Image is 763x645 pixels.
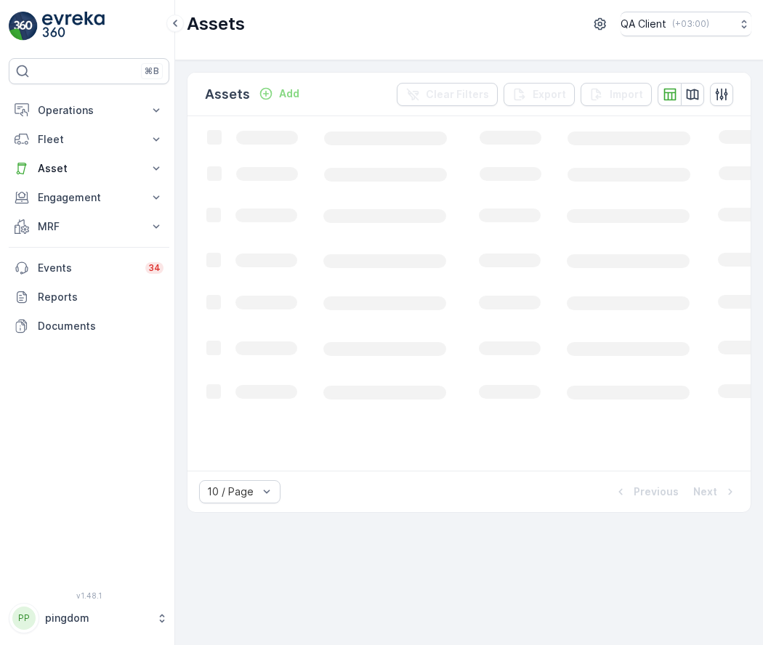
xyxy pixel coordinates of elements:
[612,483,680,500] button: Previous
[145,65,159,77] p: ⌘B
[9,591,169,600] span: v 1.48.1
[9,283,169,312] a: Reports
[533,87,566,102] p: Export
[9,212,169,241] button: MRF
[9,253,169,283] a: Events34
[205,84,250,105] p: Assets
[253,85,305,102] button: Add
[621,17,666,31] p: QA Client
[426,87,489,102] p: Clear Filters
[693,484,717,499] p: Next
[148,262,161,274] p: 34
[38,290,163,304] p: Reports
[38,190,140,205] p: Engagement
[38,261,137,275] p: Events
[38,161,140,176] p: Asset
[45,611,149,625] p: pingdom
[38,132,140,147] p: Fleet
[9,183,169,212] button: Engagement
[38,103,140,118] p: Operations
[9,312,169,341] a: Documents
[692,483,739,500] button: Next
[38,319,163,333] p: Documents
[672,18,709,30] p: ( +03:00 )
[634,484,679,499] p: Previous
[12,607,36,630] div: PP
[279,86,299,101] p: Add
[42,12,105,41] img: logo_light-DOdMpM7g.png
[9,154,169,183] button: Asset
[38,219,140,234] p: MRF
[610,87,643,102] p: Import
[9,96,169,125] button: Operations
[9,12,38,41] img: logo
[504,83,575,106] button: Export
[397,83,498,106] button: Clear Filters
[621,12,751,36] button: QA Client(+03:00)
[581,83,652,106] button: Import
[9,125,169,154] button: Fleet
[187,12,245,36] p: Assets
[9,603,169,633] button: PPpingdom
